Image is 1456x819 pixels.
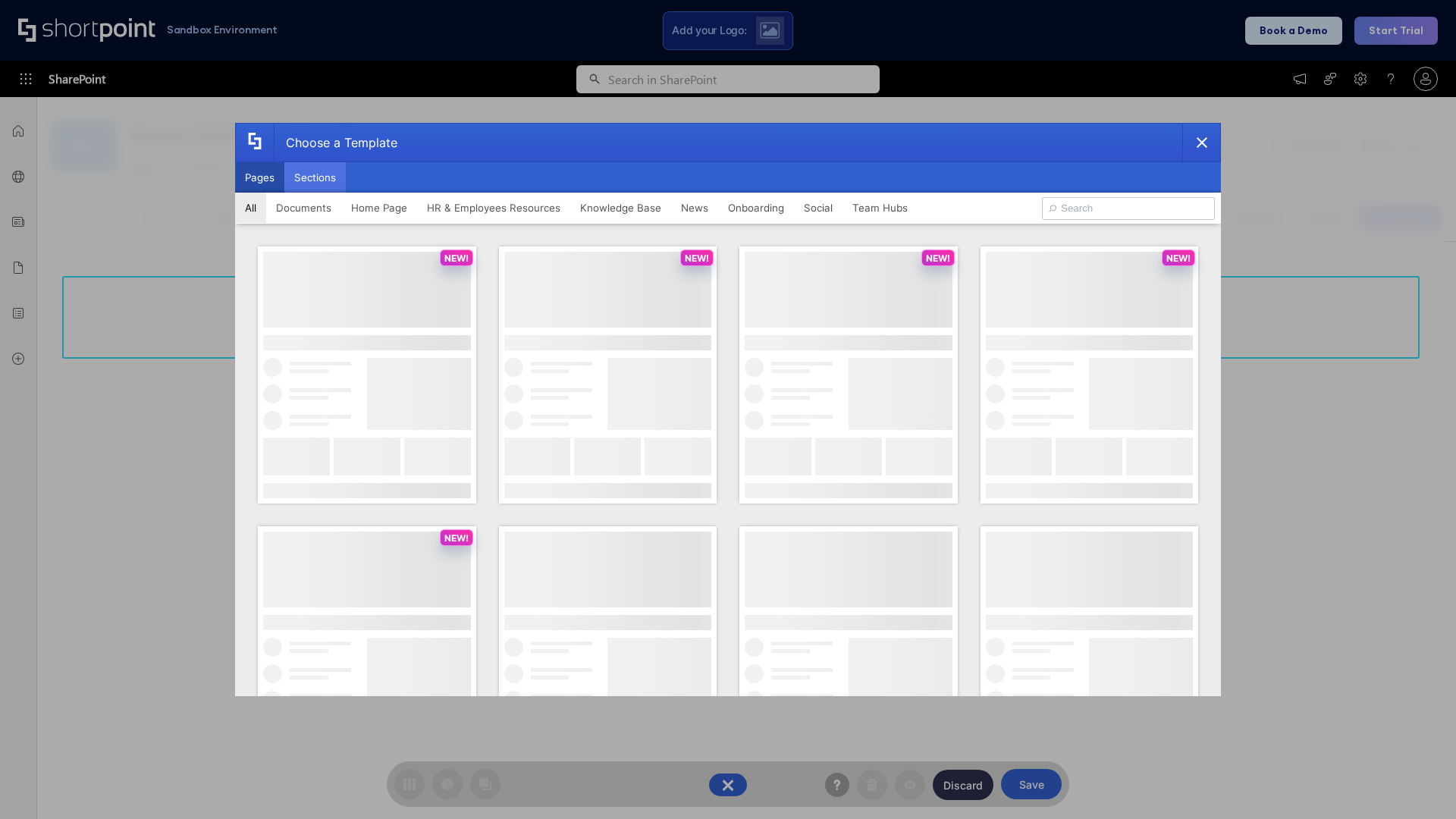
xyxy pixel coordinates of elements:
[444,532,469,544] p: NEW!
[417,193,570,223] button: HR & Employees Resources
[843,193,918,223] button: Team Hubs
[274,124,397,162] div: Choose a Template
[1166,253,1191,264] p: NEW!
[284,162,346,193] button: Sections
[266,193,341,223] button: Documents
[444,253,469,264] p: NEW!
[1042,197,1215,220] input: Search
[718,193,794,223] button: Onboarding
[341,193,417,223] button: Home Page
[235,162,284,193] button: Pages
[685,253,709,264] p: NEW!
[671,193,718,223] button: News
[235,123,1221,696] div: template selector
[926,253,950,264] p: NEW!
[1380,746,1456,819] iframe: Chat Widget
[570,193,671,223] button: Knowledge Base
[235,193,266,223] button: All
[794,193,843,223] button: Social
